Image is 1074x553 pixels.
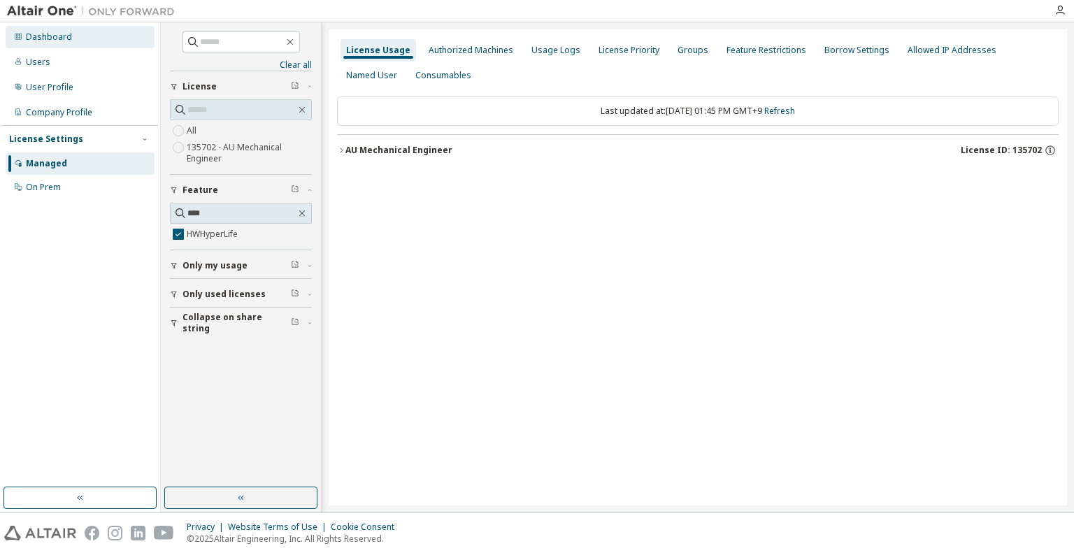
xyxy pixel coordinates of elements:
[154,526,174,540] img: youtube.svg
[346,45,410,56] div: License Usage
[108,526,122,540] img: instagram.svg
[182,185,218,196] span: Feature
[26,158,67,169] div: Managed
[187,226,241,243] label: HWHyperLife
[26,82,73,93] div: User Profile
[908,45,996,56] div: Allowed IP Addresses
[764,105,795,117] a: Refresh
[415,70,471,81] div: Consumables
[331,522,403,533] div: Cookie Consent
[170,175,312,206] button: Feature
[26,182,61,193] div: On Prem
[170,71,312,102] button: License
[345,145,452,156] div: AU Mechanical Engineer
[170,279,312,310] button: Only used licenses
[726,45,806,56] div: Feature Restrictions
[182,81,217,92] span: License
[187,522,228,533] div: Privacy
[26,31,72,43] div: Dashboard
[26,57,50,68] div: Users
[7,4,182,18] img: Altair One
[961,145,1042,156] span: License ID: 135702
[187,122,199,139] label: All
[678,45,708,56] div: Groups
[337,135,1059,166] button: AU Mechanical EngineerLicense ID: 135702
[599,45,659,56] div: License Priority
[291,260,299,271] span: Clear filter
[26,107,92,118] div: Company Profile
[182,312,291,334] span: Collapse on share string
[170,59,312,71] a: Clear all
[85,526,99,540] img: facebook.svg
[131,526,145,540] img: linkedin.svg
[531,45,580,56] div: Usage Logs
[291,317,299,329] span: Clear filter
[337,96,1059,126] div: Last updated at: [DATE] 01:45 PM GMT+9
[291,289,299,300] span: Clear filter
[182,260,248,271] span: Only my usage
[170,308,312,338] button: Collapse on share string
[291,81,299,92] span: Clear filter
[346,70,397,81] div: Named User
[824,45,889,56] div: Borrow Settings
[182,289,266,300] span: Only used licenses
[9,134,83,145] div: License Settings
[429,45,513,56] div: Authorized Machines
[291,185,299,196] span: Clear filter
[4,526,76,540] img: altair_logo.svg
[187,533,403,545] p: © 2025 Altair Engineering, Inc. All Rights Reserved.
[228,522,331,533] div: Website Terms of Use
[187,139,312,167] label: 135702 - AU Mechanical Engineer
[170,250,312,281] button: Only my usage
